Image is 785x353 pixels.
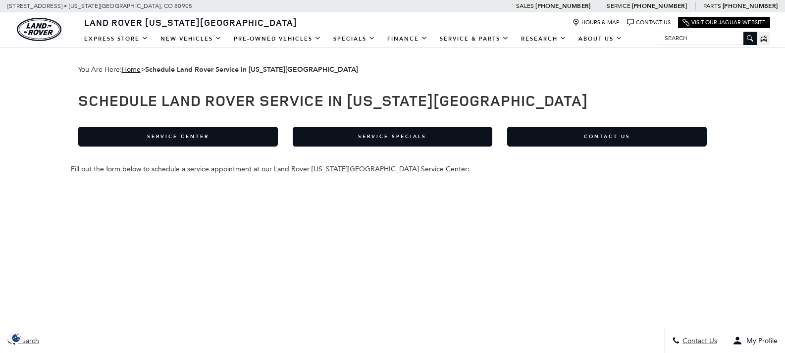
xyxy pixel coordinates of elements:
a: Service Specials [293,127,492,147]
span: My Profile [742,337,778,345]
a: Finance [381,30,434,48]
a: Hours & Map [573,19,620,26]
span: Land Rover [US_STATE][GEOGRAPHIC_DATA] [84,16,297,28]
a: Specials [327,30,381,48]
span: Service [607,2,630,9]
img: Land Rover [17,18,61,41]
a: Pre-Owned Vehicles [228,30,327,48]
a: Land Rover [US_STATE][GEOGRAPHIC_DATA] [78,16,303,28]
a: Contact Us [507,127,707,147]
a: Research [515,30,573,48]
span: Sales [516,2,534,9]
section: Click to Open Cookie Consent Modal [5,333,28,343]
span: > [122,65,358,74]
a: land-rover [17,18,61,41]
a: About Us [573,30,628,48]
a: Contact Us [627,19,671,26]
div: Breadcrumbs [78,62,707,77]
a: Service & Parts [434,30,515,48]
a: [PHONE_NUMBER] [632,2,687,10]
h1: Schedule Land Rover Service in [US_STATE][GEOGRAPHIC_DATA] [78,92,707,108]
div: Fill out the form below to schedule a service appointment at our Land Rover [US_STATE][GEOGRAPHIC... [71,165,715,173]
span: Contact Us [680,337,717,345]
strong: Schedule Land Rover Service in [US_STATE][GEOGRAPHIC_DATA] [145,65,358,74]
a: Home [122,65,141,74]
a: [STREET_ADDRESS] • [US_STATE][GEOGRAPHIC_DATA], CO 80905 [7,2,192,9]
a: [PHONE_NUMBER] [723,2,778,10]
a: [PHONE_NUMBER] [535,2,590,10]
a: EXPRESS STORE [78,30,155,48]
span: You Are Here: [78,62,707,77]
a: Service Center [78,127,278,147]
a: New Vehicles [155,30,228,48]
nav: Main Navigation [78,30,628,48]
a: Visit Our Jaguar Website [682,19,766,26]
button: Open user profile menu [725,328,785,353]
span: Parts [703,2,721,9]
img: Opt-Out Icon [5,333,28,343]
input: Search [657,32,756,44]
